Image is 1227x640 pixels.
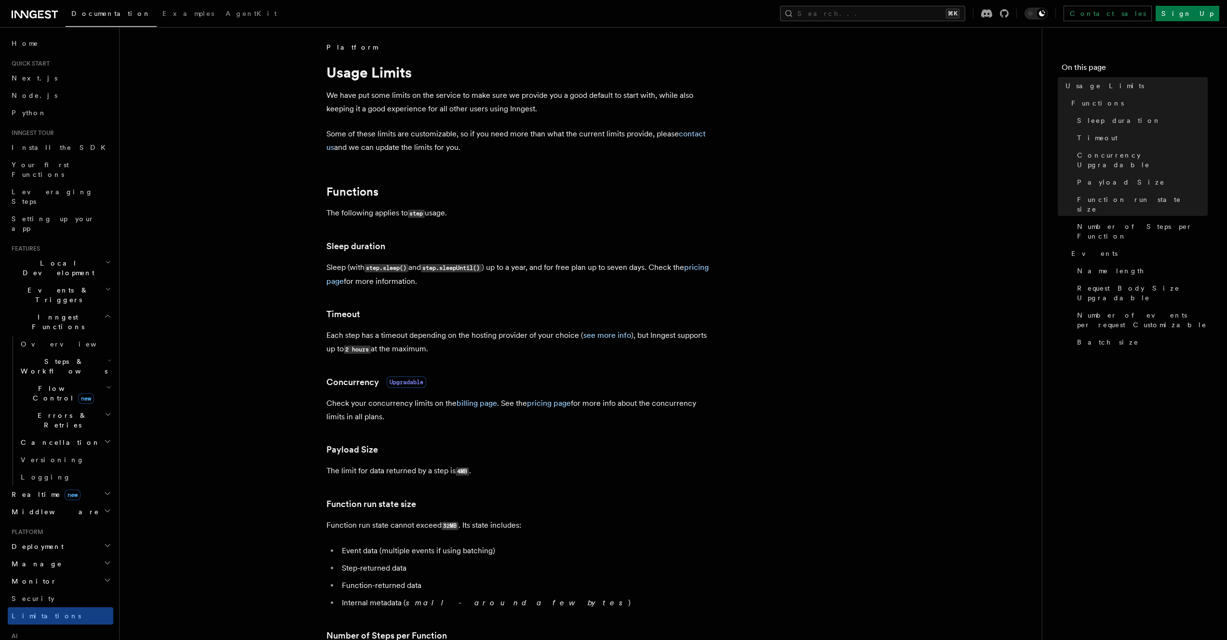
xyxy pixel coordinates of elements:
[1073,218,1208,245] a: Number of Steps per Function
[8,308,113,335] button: Inngest Functions
[226,10,277,17] span: AgentKit
[8,281,113,308] button: Events & Triggers
[1077,337,1139,347] span: Batch size
[8,312,104,332] span: Inngest Functions
[162,10,214,17] span: Examples
[1073,129,1208,147] a: Timeout
[1077,133,1118,143] span: Timeout
[1073,307,1208,333] a: Number of events per request Customizable
[339,596,712,610] li: Internal metadata ( )
[8,183,113,210] a: Leveraging Steps
[65,490,81,500] span: new
[326,497,416,511] a: Function run state size
[1156,6,1219,21] a: Sign Up
[21,340,120,348] span: Overview
[8,335,113,486] div: Inngest Functions
[1064,6,1152,21] a: Contact sales
[8,486,113,503] button: Realtimenew
[442,522,458,530] code: 32MB
[1067,94,1208,112] a: Functions
[326,206,712,220] p: The following applies to usage.
[8,69,113,87] a: Next.js
[1073,147,1208,173] a: Concurrency Upgradable
[17,357,108,376] span: Steps & Workflows
[12,39,39,48] span: Home
[12,144,111,151] span: Install the SDK
[8,139,113,156] a: Install the SDK
[8,490,81,499] span: Realtime
[12,595,54,602] span: Security
[71,10,151,17] span: Documentation
[17,384,106,403] span: Flow Control
[17,411,105,430] span: Errors & Retries
[8,576,57,586] span: Monitor
[8,590,113,607] a: Security
[1073,173,1208,191] a: Payload Size
[1073,191,1208,218] a: Function run state size
[8,258,105,278] span: Local Development
[326,443,378,456] a: Payload Size
[1065,81,1144,91] span: Usage Limits
[344,346,371,354] code: 2 hours
[583,331,631,340] a: see more info
[8,542,64,551] span: Deployment
[339,561,712,575] li: Step-returned data
[326,42,378,52] span: Platform
[8,503,113,520] button: Middleware
[1077,266,1145,276] span: Name length
[339,544,712,558] li: Event data (multiple events if using batching)
[12,74,57,82] span: Next.js
[17,451,113,468] a: Versioning
[946,9,959,18] kbd: ⌘K
[1025,8,1048,19] button: Toggle dark mode
[17,468,113,486] a: Logging
[421,264,482,272] code: step.sleepUntil()
[8,632,18,640] span: AI
[21,473,71,481] span: Logging
[1062,62,1208,77] h4: On this page
[1077,150,1208,170] span: Concurrency Upgradable
[8,254,113,281] button: Local Development
[8,528,43,536] span: Platform
[8,607,113,625] a: Limitations
[12,612,81,620] span: Limitations
[8,129,54,137] span: Inngest tour
[780,6,965,21] button: Search...⌘K
[1073,262,1208,280] a: Name length
[364,264,408,272] code: step.sleep()
[326,329,712,356] p: Each step has a timeout depending on the hosting provider of your choice ( ), but Inngest support...
[406,598,628,607] em: small - around a few bytes
[12,92,57,99] span: Node.js
[8,538,113,555] button: Deployment
[326,240,385,253] a: Sleep duration
[1073,280,1208,307] a: Request Body Size Upgradable
[8,210,113,237] a: Setting up your app
[8,245,40,253] span: Features
[21,456,84,464] span: Versioning
[339,579,712,592] li: Function-returned data
[326,185,378,199] a: Functions
[1077,283,1208,303] span: Request Body Size Upgradable
[326,307,360,321] a: Timeout
[408,210,425,218] code: step
[8,104,113,121] a: Python
[1077,116,1161,125] span: Sleep duration
[1073,112,1208,129] a: Sleep duration
[8,285,105,305] span: Events & Triggers
[326,89,712,116] p: We have put some limits on the service to make sure we provide you a good default to start with, ...
[457,399,497,408] a: billing page
[456,467,469,476] code: 4MB
[8,156,113,183] a: Your first Functions
[326,375,426,389] a: ConcurrencyUpgradable
[8,35,113,52] a: Home
[1071,98,1124,108] span: Functions
[326,397,712,424] p: Check your concurrency limits on the . See the for more info about the concurrency limits in all ...
[8,60,50,67] span: Quick start
[157,3,220,26] a: Examples
[12,109,47,117] span: Python
[1077,177,1165,187] span: Payload Size
[1071,249,1118,258] span: Events
[1073,333,1208,351] a: Batch size
[17,434,113,451] button: Cancellation
[326,127,712,154] p: Some of these limits are customizable, so if you need more than what the current limits provide, ...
